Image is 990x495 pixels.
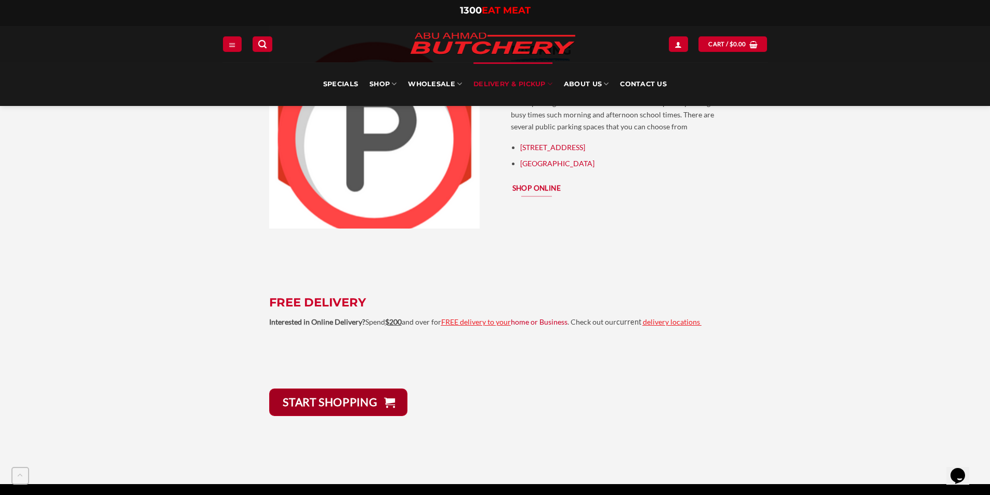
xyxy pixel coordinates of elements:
iframe: chat widget [946,453,980,485]
a: Contact Us [620,62,667,106]
a: START Shopping [269,389,407,416]
span: FREE delivery to your [441,317,511,326]
span: shop online [512,183,561,194]
a: View cart [698,36,767,51]
a: delivery locations [643,317,700,326]
a: Search [253,36,272,51]
a: shop online [511,179,563,197]
span: $ [730,39,733,49]
p: Before attending the store please plan your trip accordingly. Street parking on The Boulevarde ar... [511,86,721,132]
span: current [616,317,641,326]
span: START Shopping [283,393,377,411]
strong: $200 [385,317,402,326]
span: EAT MEAT [482,5,531,16]
a: [GEOGRAPHIC_DATA] [520,159,595,168]
a: Login [669,36,688,51]
a: Delivery & Pickup [473,62,552,106]
a: Menu [223,36,242,51]
a: FREE DELIVERY [269,295,366,310]
p: Spend and over for . Check out our [269,316,721,328]
a: SHOP [369,62,397,106]
a: Specials [323,62,358,106]
button: Go to top [11,467,29,485]
span: 1300 [460,5,482,16]
img: Abu Ahmad Butchery [402,26,584,62]
span: Cart / [708,39,746,49]
bdi: 0.00 [730,41,746,47]
a: 1300EAT MEAT [460,5,531,16]
a: FREE delivery to yourhome or Business [441,317,567,326]
a: [STREET_ADDRESS] [520,143,585,152]
a: Wholesale [408,62,462,106]
a: About Us [564,62,609,106]
b: Interested in Online Delivery? [269,317,365,326]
